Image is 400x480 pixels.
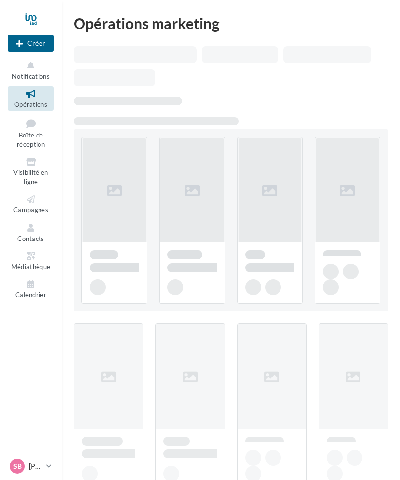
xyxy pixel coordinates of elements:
[8,277,54,301] a: Calendrier
[74,16,388,31] div: Opérations marketing
[12,72,50,80] span: Notifications
[8,35,54,52] button: Créer
[8,192,54,216] a: Campagnes
[8,115,54,151] a: Boîte de réception
[8,35,54,52] div: Nouvelle campagne
[11,263,51,271] span: Médiathèque
[8,154,54,188] a: Visibilité en ligne
[13,461,22,471] span: SB
[8,457,54,476] a: SB [PERSON_NAME]
[17,131,45,148] span: Boîte de réception
[8,86,54,110] a: Opérations
[8,220,54,244] a: Contacts
[8,58,54,82] button: Notifications
[13,169,48,186] span: Visibilité en ligne
[13,206,48,214] span: Campagnes
[17,235,44,242] span: Contacts
[8,248,54,273] a: Médiathèque
[29,461,42,471] p: [PERSON_NAME]
[15,291,46,299] span: Calendrier
[14,101,47,108] span: Opérations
